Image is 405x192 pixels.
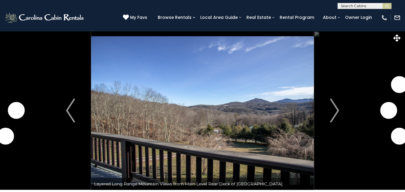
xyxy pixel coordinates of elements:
[330,99,339,123] img: arrow
[243,13,274,22] a: Real Estate
[394,14,401,21] img: mail-regular-white.png
[381,14,388,21] img: phone-regular-white.png
[66,99,75,123] img: arrow
[320,13,339,22] a: About
[277,13,317,22] a: Rental Program
[155,13,195,22] a: Browse Rentals
[342,13,375,22] a: Owner Login
[197,13,241,22] a: Local Area Guide
[123,14,149,21] a: My Favs
[91,178,314,190] div: Layered Long Range Mountain Views from Main Level Rear Deck of [GEOGRAPHIC_DATA]
[50,31,91,190] button: Previous
[314,31,355,190] button: Next
[4,12,85,24] img: White-1-2.png
[130,14,147,21] span: My Favs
